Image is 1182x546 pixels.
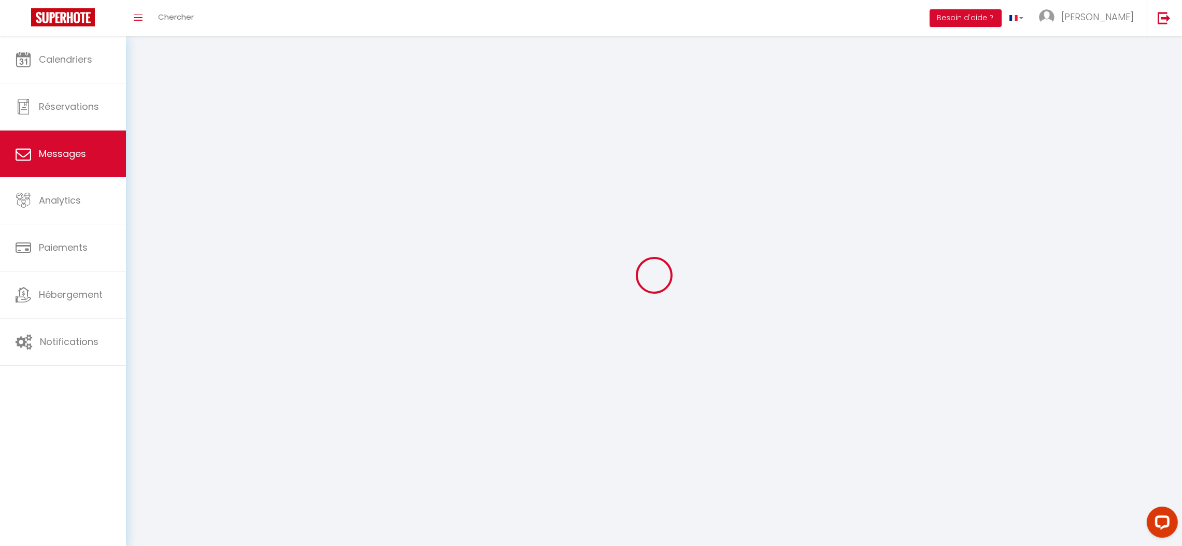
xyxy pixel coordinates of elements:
span: Notifications [40,335,98,348]
img: logout [1158,11,1171,24]
span: Messages [39,147,86,160]
span: Chercher [158,11,194,22]
img: Super Booking [31,8,95,26]
span: Analytics [39,194,81,207]
span: Hébergement [39,288,103,301]
span: Réservations [39,100,99,113]
span: Paiements [39,241,88,254]
span: Calendriers [39,53,92,66]
span: [PERSON_NAME] [1061,10,1134,23]
iframe: LiveChat chat widget [1138,502,1182,546]
img: ... [1039,9,1055,25]
button: Besoin d'aide ? [930,9,1002,27]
